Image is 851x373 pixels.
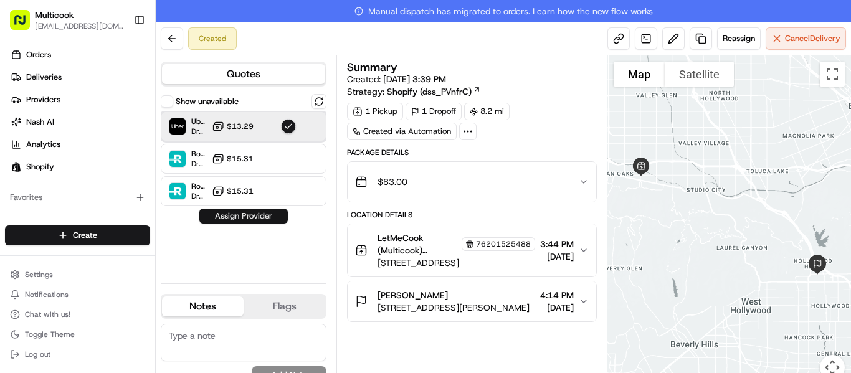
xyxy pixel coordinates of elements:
img: Shopify logo [11,162,21,172]
div: Start new chat [56,119,204,131]
span: Toggle Theme [25,329,75,339]
a: 💻API Documentation [100,273,205,296]
span: Manual dispatch has migrated to orders. Learn how the new flow works [354,5,653,17]
img: 1736555255976-a54dd68f-1ca7-489b-9aae-adbdc363a1c4 [25,194,35,204]
span: Pylon [124,281,151,290]
div: 1 Dropoff [406,103,462,120]
a: Shopify [5,157,155,177]
span: [DATE] [540,301,574,314]
a: Analytics [5,135,155,154]
button: [EMAIL_ADDRESS][DOMAIN_NAME] [35,21,124,31]
a: Created via Automation [347,123,457,140]
p: Welcome 👋 [12,50,227,70]
span: [DATE] [142,227,168,237]
a: Deliveries [5,67,155,87]
a: Powered byPylon [88,280,151,290]
span: Providers [26,94,60,105]
button: See all [193,159,227,174]
button: $83.00 [348,162,596,202]
a: Orders [5,45,155,65]
button: Reassign [717,27,761,50]
button: Toggle fullscreen view [820,62,845,87]
span: Roadie Rush (P2P) [191,149,207,159]
span: Shopify [26,161,54,172]
button: Create [5,225,150,245]
div: Strategy: [347,85,481,98]
span: [PERSON_NAME] [378,289,448,301]
a: Providers [5,90,155,110]
a: Shopify (dss_PVnfrC) [387,85,481,98]
img: 4281594248423_2fcf9dad9f2a874258b8_72.png [26,119,49,141]
button: Assign Provider [199,209,288,224]
span: Roadie (P2P) [191,181,207,191]
span: $83.00 [378,176,407,188]
span: Dropoff ETA - [191,191,207,201]
div: 8.2 mi [464,103,510,120]
label: Show unavailable [176,96,239,107]
span: 4:14 PM [540,289,574,301]
input: Clear [32,80,206,93]
button: [PERSON_NAME][STREET_ADDRESS][PERSON_NAME]4:14 PM[DATE] [348,281,596,321]
button: Log out [5,346,150,363]
span: $13.29 [227,121,254,131]
img: 1736555255976-a54dd68f-1ca7-489b-9aae-adbdc363a1c4 [25,227,35,237]
img: 1736555255976-a54dd68f-1ca7-489b-9aae-adbdc363a1c4 [12,119,35,141]
span: • [135,193,140,203]
span: Wisdom [PERSON_NAME] [39,193,133,203]
img: Roadie Rush (P2P) [169,151,186,167]
span: Create [73,230,97,241]
span: $15.31 [227,186,254,196]
span: LetMeCook (Multicook) [PERSON_NAME] [378,232,459,257]
span: Uber [191,116,207,126]
img: Wisdom Oko [12,181,32,205]
a: Nash AI [5,112,155,132]
span: Reassign [723,33,755,44]
button: Chat with us! [5,306,150,323]
span: Created: [347,73,446,85]
button: $13.29 [212,120,254,133]
span: Dropoff ETA - [191,159,207,169]
span: Analytics [26,139,60,150]
span: Shopify (dss_PVnfrC) [387,85,472,98]
span: Wisdom [PERSON_NAME] [39,227,133,237]
span: Cancel Delivery [785,33,840,44]
button: Show street map [614,62,665,87]
img: Roadie (P2P) [169,183,186,199]
button: LetMeCook (Multicook) [PERSON_NAME]76201525488[STREET_ADDRESS]3:44 PM[DATE] [348,224,596,276]
button: Notifications [5,286,150,303]
span: [DATE] [540,250,574,263]
div: Favorites [5,187,150,207]
img: Nash [12,12,37,37]
button: Multicook[EMAIL_ADDRESS][DOMAIN_NAME] [5,5,129,35]
button: $15.31 [212,153,254,165]
span: Orders [26,49,51,60]
img: Wisdom Oko [12,215,32,239]
h3: Summary [347,62,397,73]
button: Multicook [35,9,74,21]
a: 📗Knowledge Base [7,273,100,296]
div: 1 Pickup [347,103,403,120]
span: 76201525488 [476,239,531,249]
span: 3:44 PM [540,238,574,250]
span: Chat with us! [25,309,70,319]
div: Package Details [347,148,597,158]
span: Log out [25,349,50,359]
span: [DATE] [142,193,168,203]
span: Dropoff ETA 42 minutes [191,126,207,136]
span: $15.31 [227,154,254,164]
span: Nash AI [26,116,54,128]
button: Flags [244,296,325,316]
span: Deliveries [26,72,62,83]
span: [STREET_ADDRESS] [378,257,535,269]
button: Show satellite imagery [665,62,734,87]
div: Location Details [347,210,597,220]
span: Settings [25,270,53,280]
button: CancelDelivery [766,27,846,50]
div: We're available if you need us! [56,131,171,141]
button: Start new chat [212,123,227,138]
span: [STREET_ADDRESS][PERSON_NAME] [378,301,530,314]
span: • [135,227,140,237]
